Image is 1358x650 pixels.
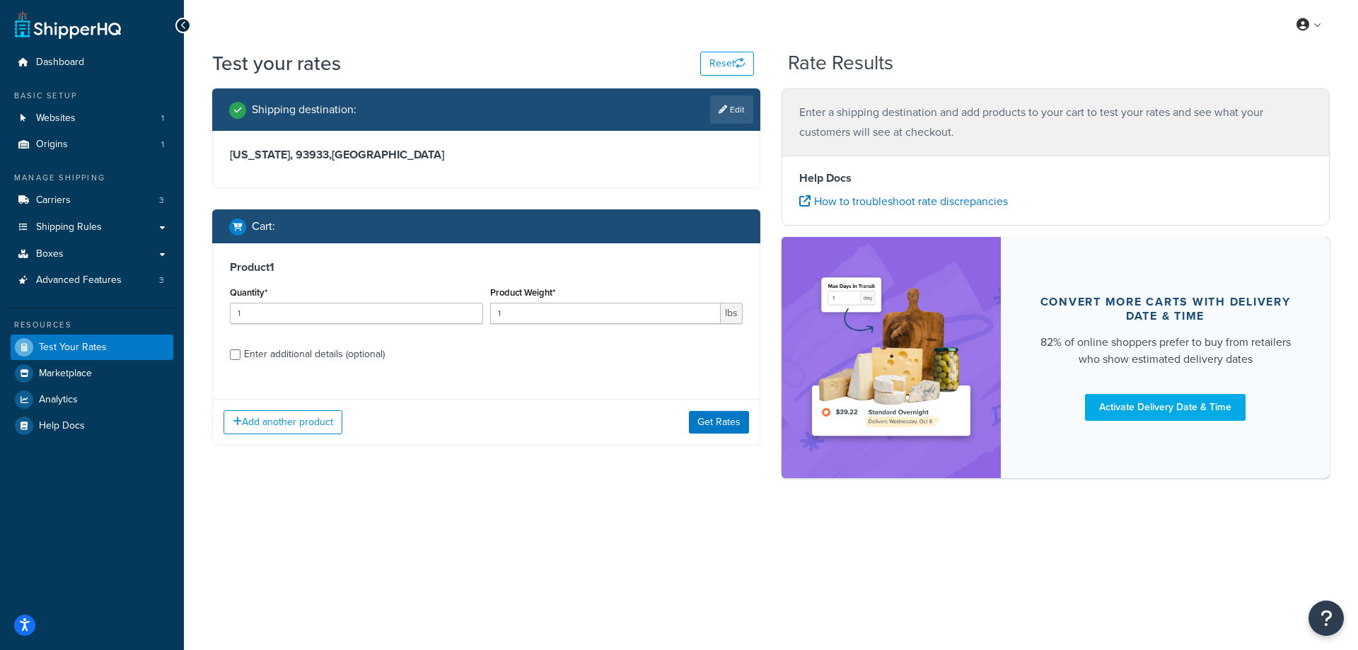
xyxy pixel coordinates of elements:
a: Edit [710,95,753,124]
li: Carriers [11,187,173,214]
span: 3 [159,274,164,286]
span: Help Docs [39,420,85,432]
div: Manage Shipping [11,172,173,184]
span: Origins [36,139,68,151]
li: Advanced Features [11,267,173,294]
p: Enter a shipping destination and add products to your cart to test your rates and see what your c... [799,103,1312,142]
label: Quantity* [230,287,267,298]
a: Shipping Rules [11,214,173,240]
h3: [US_STATE], 93933 , [GEOGRAPHIC_DATA] [230,148,743,162]
button: Reset [700,52,754,76]
h2: Cart : [252,220,275,233]
input: 0.00 [490,303,721,324]
a: How to troubleshoot rate discrepancies [799,193,1008,209]
span: Websites [36,112,76,124]
span: 3 [159,195,164,207]
a: Dashboard [11,50,173,76]
input: Enter additional details (optional) [230,349,240,360]
button: Get Rates [689,411,749,434]
button: Open Resource Center [1308,600,1344,636]
div: Resources [11,319,173,331]
span: Dashboard [36,57,84,69]
button: Add another product [224,410,342,434]
div: Enter additional details (optional) [244,344,385,364]
a: Carriers3 [11,187,173,214]
a: Boxes [11,241,173,267]
a: Activate Delivery Date & Time [1085,394,1246,421]
a: Advanced Features3 [11,267,173,294]
span: 1 [161,139,164,151]
span: Analytics [39,394,78,406]
span: Shipping Rules [36,221,102,233]
div: Basic Setup [11,90,173,102]
span: Advanced Features [36,274,122,286]
div: Convert more carts with delivery date & time [1035,295,1296,323]
span: Carriers [36,195,71,207]
label: Product Weight* [490,287,555,298]
h1: Test your rates [212,50,341,77]
h4: Help Docs [799,170,1312,187]
a: Origins1 [11,132,173,158]
h2: Shipping destination : [252,103,356,116]
li: Origins [11,132,173,158]
img: feature-image-ddt-36eae7f7280da8017bfb280eaccd9c446f90b1fe08728e4019434db127062ab4.png [803,258,980,457]
input: 0 [230,303,483,324]
a: Test Your Rates [11,335,173,360]
span: 1 [161,112,164,124]
h2: Rate Results [788,52,893,74]
a: Analytics [11,387,173,412]
span: lbs [721,303,743,324]
div: 82% of online shoppers prefer to buy from retailers who show estimated delivery dates [1035,334,1296,368]
h3: Product 1 [230,260,743,274]
a: Help Docs [11,413,173,439]
li: Websites [11,105,173,132]
a: Marketplace [11,361,173,386]
a: Websites1 [11,105,173,132]
span: Boxes [36,248,64,260]
span: Marketplace [39,368,92,380]
span: Test Your Rates [39,342,107,354]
